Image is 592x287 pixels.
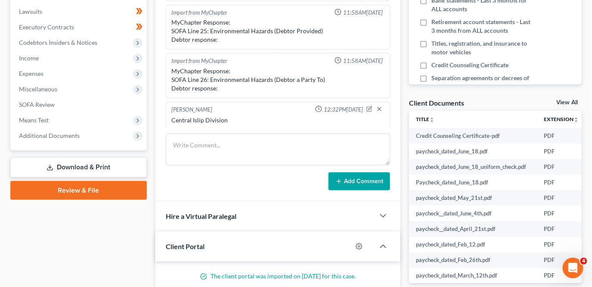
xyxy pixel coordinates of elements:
[19,8,42,15] span: Lawsuits
[537,253,586,268] td: PDF
[409,98,464,107] div: Client Documents
[171,9,227,17] div: Import from MyChapter
[171,116,384,125] div: Central Islip Division
[166,212,236,220] span: Hire a Virtual Paralegal
[19,116,49,124] span: Means Test
[19,23,74,31] span: Executory Contracts
[580,258,587,265] span: 4
[557,100,578,106] a: View All
[409,159,537,175] td: paycheck_dated_June_18_uniform_check.pdf
[573,117,579,122] i: unfold_more
[19,85,57,93] span: Miscellaneous
[171,67,384,93] div: MyChapter Response: SOFA Line 26: Environmental Hazards (Debtor a Party To) Debtor response:
[416,116,434,122] a: Titleunfold_more
[431,61,508,69] span: Credit Counseling Certificate
[429,117,434,122] i: unfold_more
[19,54,39,62] span: Income
[537,190,586,206] td: PDF
[171,18,384,44] div: MyChapter Response: SOFA Line 25: Environmental Hazards (Debtor Provided) Debtor response:
[19,132,80,139] span: Additional Documents
[10,181,147,200] a: Review & File
[409,206,537,221] td: paycheck__dated_June_4th.pdf
[166,242,205,250] span: Client Portal
[431,18,531,35] span: Retirement account statements - Last 3 months from ALL accounts
[166,272,390,281] p: The client portal was imported on [DATE] for this case.
[431,74,531,91] span: Separation agreements or decrees of divorces
[409,253,537,268] td: paycheck_dated_Feb_26th.pdf
[343,9,383,17] span: 11:58AM[DATE]
[409,143,537,159] td: paycheck_dated_June_18.pdf
[409,268,537,284] td: paycheck_dated_March_12th.pdf
[537,268,586,284] td: PDF
[10,157,147,178] a: Download & Print
[409,175,537,190] td: Paycheck_dated_June_18.pdf
[409,128,537,143] td: Credit Counseling Certificate-pdf
[537,159,586,175] td: PDF
[171,106,212,114] div: [PERSON_NAME]
[324,106,363,114] span: 12:32PM[DATE]
[537,237,586,253] td: PDF
[12,97,147,112] a: SOFA Review
[537,206,586,221] td: PDF
[12,19,147,35] a: Executory Contracts
[343,57,383,65] span: 11:58AM[DATE]
[12,4,147,19] a: Lawsuits
[171,57,227,65] div: Import from MyChapter
[409,237,537,253] td: paycheck_dated_Feb_12.pdf
[19,70,43,77] span: Expenses
[537,128,586,143] td: PDF
[537,221,586,237] td: PDF
[431,39,531,56] span: Titles, registration, and insurance to motor vehicles
[409,190,537,206] td: paycheck_dated_May_21st.pdf
[19,101,55,108] span: SOFA Review
[409,221,537,237] td: paycheck__dated_April_21st.pdf
[544,116,579,122] a: Extensionunfold_more
[537,143,586,159] td: PDF
[537,175,586,190] td: PDF
[19,39,97,46] span: Codebtors Insiders & Notices
[563,258,583,278] iframe: Intercom live chat
[329,172,390,190] button: Add Comment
